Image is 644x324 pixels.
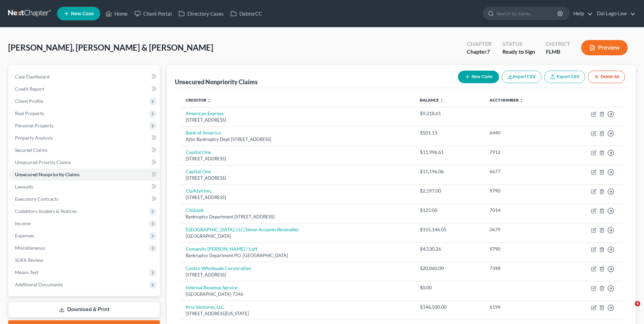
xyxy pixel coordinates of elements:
div: Ready to Sign [502,48,535,56]
div: [STREET_ADDRESS] [186,194,409,201]
div: District [546,40,570,48]
div: [GEOGRAPHIC_DATA]-7346 [186,291,409,298]
div: 7398 [490,265,555,272]
a: American Express [186,110,224,116]
div: $11,196.06 [420,168,479,175]
span: Secured Claims [15,147,48,153]
span: [PERSON_NAME], [PERSON_NAME] & [PERSON_NAME] [8,42,213,52]
i: unfold_more [519,98,523,103]
a: Unsecured Priority Claims [10,156,160,168]
div: [STREET_ADDRESS] [186,156,409,162]
a: Balance unfold_more [420,97,444,103]
span: Income [15,220,31,226]
iframe: Intercom live chat [621,301,637,317]
a: Directory Cases [175,7,227,20]
a: Export CSV [544,71,585,83]
a: Secured Claims [10,144,160,156]
div: 9790 [490,246,555,252]
div: $20,060.00 [420,265,479,272]
div: [STREET_ADDRESS][US_STATE] [186,310,409,317]
span: Real Property [15,110,44,116]
span: Unsecured Nonpriority Claims [15,172,79,177]
span: 4 [635,301,640,306]
span: Codebtors Insiders & Notices [15,208,77,214]
a: Acct Number unfold_more [490,97,523,103]
input: Search by name... [496,7,558,20]
div: 7912 [490,149,555,156]
button: New Claim [458,71,499,83]
a: Creditor unfold_more [186,97,211,103]
div: $146,500.00 [420,304,479,310]
span: Lawsuits [15,184,33,190]
div: Status [502,40,535,48]
span: Property Analysis [15,135,53,141]
div: $125.00 [420,207,479,214]
a: Property Analysis [10,132,160,144]
div: Attn: Bankruptcy Dept [STREET_ADDRESS] [186,136,409,143]
span: Executory Contracts [15,196,58,202]
a: Internal Revenue Service [186,285,238,290]
div: FLMB [546,48,570,56]
a: Capital One [186,149,211,155]
a: Lawsuits [10,181,160,193]
a: Unsecured Nonpriority Claims [10,168,160,181]
span: Case Dashboard [15,74,50,79]
a: Bank of America [186,130,221,136]
button: Delete All [588,71,625,83]
a: Help [570,7,593,20]
span: Personal Property [15,123,54,128]
button: Import CSV [502,71,541,83]
a: Costco Wholesale Corporation [186,265,251,271]
div: [STREET_ADDRESS] [186,175,409,181]
a: Executory Contracts [10,193,160,205]
span: Miscellaneous [15,245,45,251]
a: DebtorCC [227,7,265,20]
span: Credit Report [15,86,44,92]
div: $0.00 [420,284,479,291]
span: Expenses [15,233,34,238]
div: $155,146.05 [420,226,479,233]
div: $501.13 [420,129,479,136]
button: Preview [581,40,628,55]
div: $9,218.61 [420,110,479,117]
div: 6677 [490,168,555,175]
a: Download & Print [8,302,160,318]
span: SOFA Review [15,257,43,263]
div: 6194 [490,304,555,310]
span: Means Test [15,269,38,275]
span: Client Profile [15,98,43,104]
i: unfold_more [207,98,211,103]
div: 0679 [490,226,555,233]
div: Chapter [467,48,492,56]
a: [GEOGRAPHIC_DATA], LLC(Simon Accounts Receivable) [186,227,298,232]
a: Home [102,7,131,20]
a: Cb/Atylrlmc [186,188,212,194]
div: Chapter [467,40,492,48]
div: 7014 [490,207,555,214]
a: Case Dashboard [10,71,160,83]
span: Unsecured Priority Claims [15,159,71,165]
span: Additional Documents [15,282,63,287]
a: Capital One [186,168,211,174]
a: Comenity [PERSON_NAME] / Loft [186,246,257,252]
div: $4,530.26 [420,246,479,252]
div: 9790 [490,187,555,194]
i: (Simon Accounts Receivable) [244,227,298,232]
a: Dal Lago Law [593,7,636,20]
div: [GEOGRAPHIC_DATA] [186,233,409,239]
div: [STREET_ADDRESS] [186,272,409,278]
span: 7 [487,48,490,55]
a: Citibank [186,207,204,213]
div: Bankruptcy Department P.O. [GEOGRAPHIC_DATA] [186,252,409,259]
div: $11,996.61 [420,149,479,156]
i: unfold_more [440,98,444,103]
a: Itria Ventures, LLC [186,304,224,310]
a: SOFA Review [10,254,160,266]
a: Credit Report [10,83,160,95]
a: Client Portal [131,7,175,20]
div: 6440 [490,129,555,136]
div: [STREET_ADDRESS] [186,117,409,123]
div: $2,197.00 [420,187,479,194]
div: Unsecured Nonpriority Claims [175,78,258,86]
span: New Case [71,11,94,16]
